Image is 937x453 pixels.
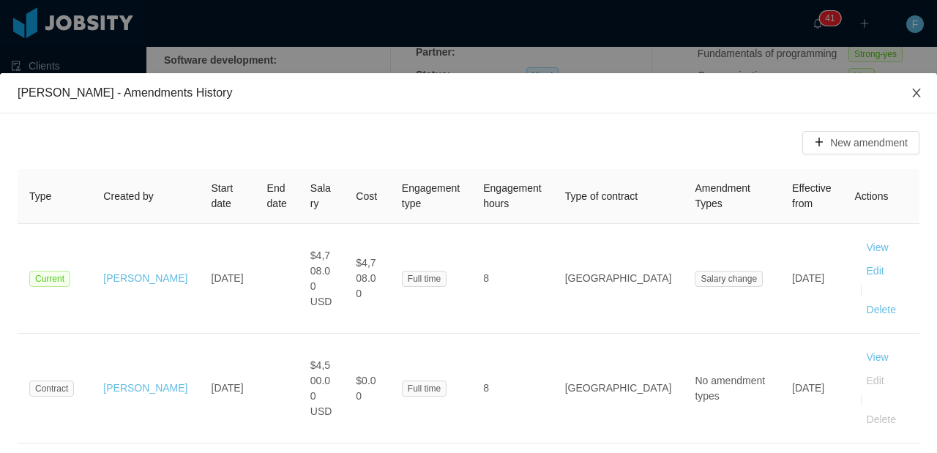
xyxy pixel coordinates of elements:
[483,382,489,394] span: 8
[29,190,51,202] span: Type
[483,272,489,284] span: 8
[356,190,377,202] span: Cost
[855,298,908,321] button: Delete
[855,236,900,259] button: View
[553,334,684,443] td: [GEOGRAPHIC_DATA]
[792,182,831,209] span: Effective from
[103,190,153,202] span: Created by
[18,85,919,101] div: [PERSON_NAME] - Amendments History
[103,382,187,394] a: [PERSON_NAME]
[896,73,937,114] button: Close
[855,345,900,369] button: View
[695,375,765,402] span: No amendment types
[212,182,234,209] span: Start date
[29,381,74,397] span: Contract
[911,87,922,99] i: icon: close
[855,369,896,392] button: Edit
[310,250,332,307] span: $4,708.00 USD
[310,182,331,209] span: Salary
[402,271,447,287] span: Full time
[553,224,684,334] td: [GEOGRAPHIC_DATA]
[402,381,447,397] span: Full time
[565,190,638,202] span: Type of contract
[356,375,376,402] span: $0.00
[200,224,255,334] td: [DATE]
[780,224,843,334] td: [DATE]
[310,359,332,417] span: $4,500.00 USD
[29,271,70,287] span: Current
[695,271,763,287] span: Salary change
[855,190,889,202] span: Actions
[802,131,919,154] button: icon: plusNew amendment
[695,182,750,209] span: Amendment Types
[402,182,460,209] span: Engagement type
[356,257,376,299] span: $4,708.00
[200,334,255,443] td: [DATE]
[103,272,187,284] a: [PERSON_NAME]
[780,334,843,443] td: [DATE]
[267,182,287,209] span: End date
[855,259,896,282] button: Edit
[483,182,541,209] span: Engagement hours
